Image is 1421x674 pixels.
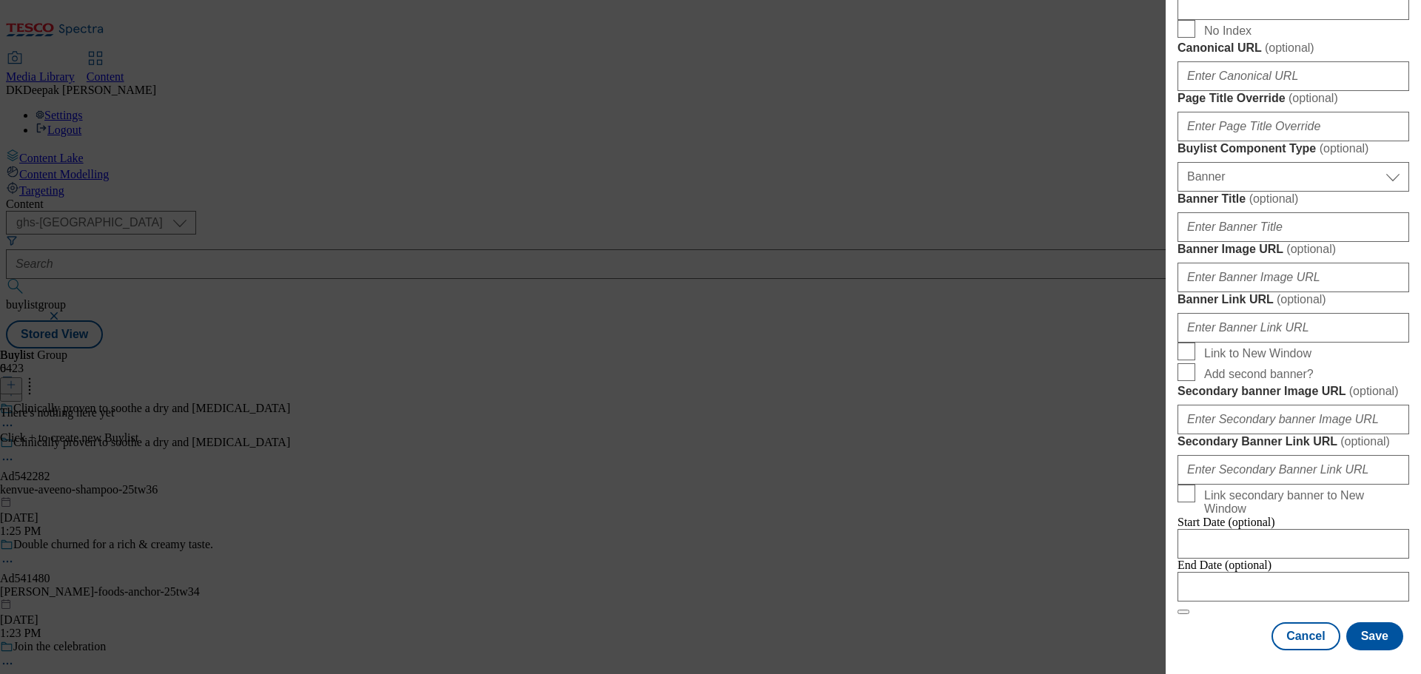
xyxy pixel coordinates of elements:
[1178,455,1409,485] input: Enter Secondary Banner Link URL
[1178,61,1409,91] input: Enter Canonical URL
[1178,141,1409,156] label: Buylist Component Type
[1340,435,1390,448] span: ( optional )
[1178,313,1409,343] input: Enter Banner Link URL
[1178,572,1409,601] input: Enter Date
[1178,529,1409,559] input: Enter Date
[1178,434,1409,449] label: Secondary Banner Link URL
[1289,92,1338,104] span: ( optional )
[1271,622,1340,650] button: Cancel
[1178,559,1271,571] span: End Date (optional)
[1320,142,1369,155] span: ( optional )
[1346,622,1403,650] button: Save
[1178,242,1409,257] label: Banner Image URL
[1178,112,1409,141] input: Enter Page Title Override
[1204,489,1403,516] span: Link secondary banner to New Window
[1204,368,1314,381] span: Add second banner?
[1178,292,1409,307] label: Banner Link URL
[1349,385,1399,397] span: ( optional )
[1286,243,1336,255] span: ( optional )
[1204,347,1311,360] span: Link to New Window
[1178,516,1275,528] span: Start Date (optional)
[1249,192,1299,205] span: ( optional )
[1178,405,1409,434] input: Enter Secondary banner Image URL
[1178,212,1409,242] input: Enter Banner Title
[1178,384,1409,399] label: Secondary banner Image URL
[1178,91,1409,106] label: Page Title Override
[1178,263,1409,292] input: Enter Banner Image URL
[1178,192,1409,206] label: Banner Title
[1277,293,1326,306] span: ( optional )
[1204,24,1252,38] span: No Index
[1265,41,1314,54] span: ( optional )
[1178,41,1409,55] label: Canonical URL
